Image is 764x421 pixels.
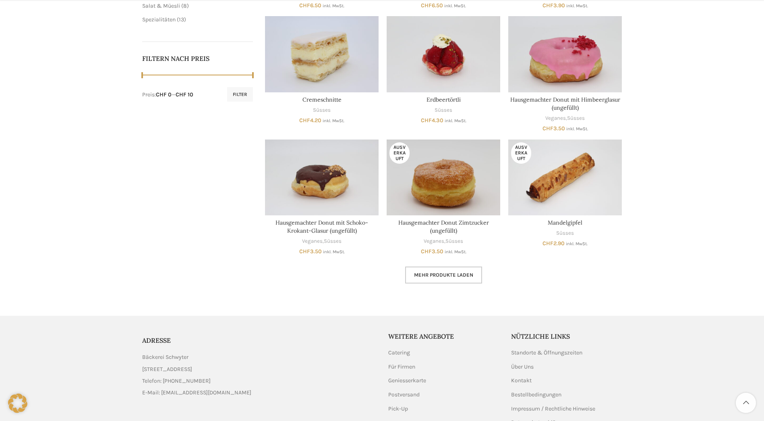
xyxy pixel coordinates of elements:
small: inkl. MwSt. [445,118,466,123]
span: CHF 0 [156,91,172,98]
button: Filter [227,87,253,102]
bdi: 6.50 [421,2,443,9]
bdi: 3.50 [299,248,322,255]
a: Hausgemachter Donut mit Schoko-Krokant-Glasur (ungefüllt) [275,219,368,234]
a: Salat & Müesli [142,2,180,9]
a: Hausgemachter Donut mit Himbeerglasur (ungefüllt) [510,96,620,111]
div: Preis: — [142,91,193,99]
span: CHF [299,2,310,9]
span: CHF 10 [176,91,193,98]
a: Veganes [424,238,444,245]
bdi: 2.90 [542,240,565,247]
div: , [387,238,500,245]
a: Scroll to top button [736,393,756,413]
span: CHF [421,117,432,124]
span: ADRESSE [142,336,171,344]
a: Erdbeertörtli [427,96,461,103]
a: Cremeschnitte [302,96,342,103]
a: Impressum / Rechtliche Hinweise [511,405,596,413]
a: Pick-Up [388,405,409,413]
bdi: 6.50 [299,2,321,9]
small: inkl. MwSt. [323,249,345,254]
bdi: 3.50 [542,125,565,132]
a: Mandelgipfel [548,219,582,226]
a: Catering [388,349,411,357]
a: Hausgemachter Donut mit Himbeerglasur (ungefüllt) [508,16,622,92]
span: CHF [542,2,553,9]
a: Bestellbedingungen [511,391,562,399]
a: Hausgemachter Donut mit Schoko-Krokant-Glasur (ungefüllt) [265,140,379,215]
a: Hausgemachter Donut Zimtzucker (ungefüllt) [398,219,489,234]
bdi: 4.30 [421,117,443,124]
span: CHF [299,248,310,255]
a: Spezialitäten [142,16,176,23]
a: Süsses [556,229,574,237]
small: inkl. MwSt. [445,249,466,254]
span: Ausverkauft [511,142,531,164]
a: Cremeschnitte [265,16,379,92]
small: inkl. MwSt. [566,3,588,8]
span: Mehr Produkte laden [414,272,473,278]
a: Veganes [545,115,566,122]
span: [STREET_ADDRESS] [142,365,192,374]
h5: Filtern nach Preis [142,54,253,63]
h5: Nützliche Links [511,332,622,341]
a: Standorte & Öffnungszeiten [511,349,583,357]
a: Kontakt [511,377,532,385]
a: Veganes [302,238,323,245]
a: Süsses [435,106,452,114]
a: Erdbeertörtli [387,16,500,92]
span: 13 [179,16,184,23]
a: Mandelgipfel [508,140,622,215]
span: Bäckerei Schwyter [142,353,188,362]
bdi: 3.50 [421,248,443,255]
a: Süsses [567,115,585,122]
span: CHF [299,117,310,124]
a: Hausgemachter Donut Zimtzucker (ungefüllt) [387,140,500,215]
bdi: 4.20 [299,117,321,124]
a: Süsses [324,238,342,245]
small: inkl. MwSt. [566,241,588,246]
span: CHF [421,248,432,255]
a: Mehr Produkte laden [405,267,482,283]
span: CHF [542,240,553,247]
span: 8 [183,2,187,9]
a: Für Firmen [388,363,416,371]
a: Über Uns [511,363,534,371]
small: inkl. MwSt. [323,118,344,123]
a: List item link [142,377,376,386]
div: , [508,115,622,122]
small: inkl. MwSt. [566,126,588,131]
span: CHF [421,2,432,9]
a: List item link [142,388,376,397]
a: Süsses [313,106,331,114]
span: CHF [542,125,553,132]
span: Ausverkauft [389,142,410,164]
a: Postversand [388,391,420,399]
div: , [265,238,379,245]
a: Geniesserkarte [388,377,427,385]
a: Süsses [445,238,463,245]
small: inkl. MwSt. [444,3,466,8]
bdi: 3.90 [542,2,565,9]
h5: Weitere Angebote [388,332,499,341]
small: inkl. MwSt. [323,3,344,8]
